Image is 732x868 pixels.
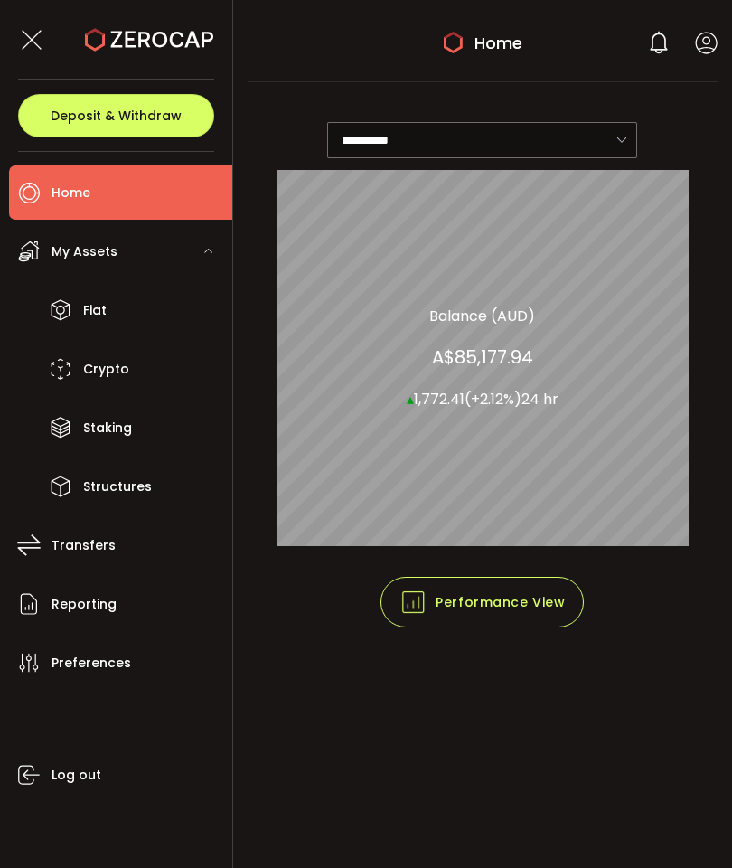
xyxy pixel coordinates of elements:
[380,577,584,627] button: Performance View
[52,591,117,618] span: Reporting
[465,389,521,410] span: (+2.12%)
[83,474,152,500] span: Structures
[432,330,533,384] section: A$85,177.94
[407,389,414,410] span: ▴
[83,415,132,441] span: Staking
[52,239,117,265] span: My Assets
[52,180,90,206] span: Home
[51,109,182,122] span: Deposit & Withdraw
[18,94,214,137] button: Deposit & Withdraw
[474,31,522,55] span: Home
[521,389,558,410] span: 24 hr
[52,533,116,559] span: Transfers
[83,356,129,382] span: Crypto
[83,297,107,324] span: Fiat
[52,762,101,788] span: Log out
[52,650,131,676] span: Preferences
[399,589,565,616] span: Performance View
[642,781,732,868] iframe: Chat Widget
[414,389,465,410] span: 1,772.41
[429,303,535,330] section: Balance (AUD)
